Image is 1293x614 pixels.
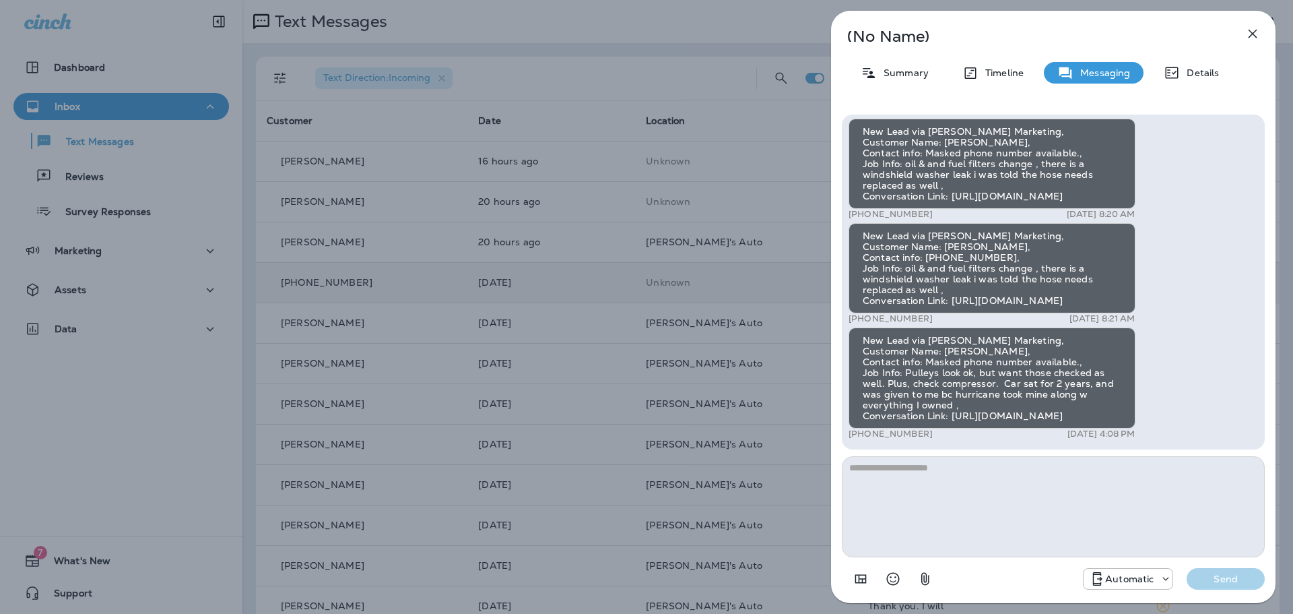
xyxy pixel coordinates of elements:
p: Details [1180,67,1219,78]
p: Summary [877,67,929,78]
p: [PHONE_NUMBER] [849,313,933,324]
button: Add in a premade template [847,565,874,592]
div: New Lead via [PERSON_NAME] Marketing, Customer Name: [PERSON_NAME], Contact info: [PHONE_NUMBER],... [849,223,1135,313]
button: Select an emoji [880,565,906,592]
p: (No Name) [847,31,1215,42]
p: Automatic [1105,574,1154,584]
p: Messaging [1073,67,1130,78]
p: [DATE] 8:21 AM [1069,313,1135,324]
p: [PHONE_NUMBER] [849,429,933,439]
p: [DATE] 8:20 AM [1067,209,1135,220]
div: New Lead via [PERSON_NAME] Marketing, Customer Name: [PERSON_NAME], Contact info: Masked phone nu... [849,328,1135,429]
div: New Lead via [PERSON_NAME] Marketing, Customer Name: [PERSON_NAME], Contact info: Masked phone nu... [849,119,1135,209]
p: Timeline [979,67,1024,78]
p: [PHONE_NUMBER] [849,209,933,220]
p: [DATE] 4:08 PM [1067,429,1135,439]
